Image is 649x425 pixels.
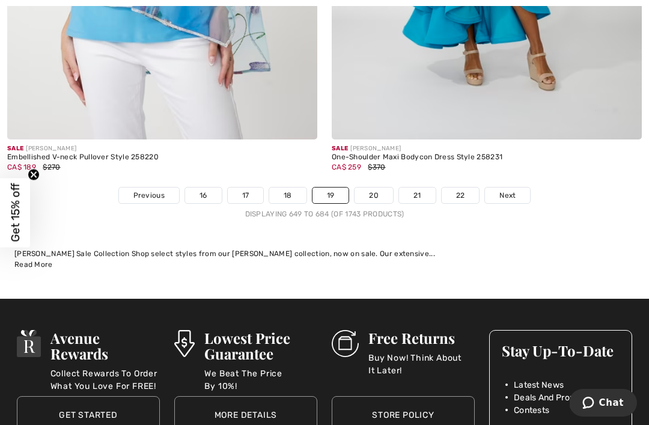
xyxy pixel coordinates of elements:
[133,190,165,201] span: Previous
[14,248,635,259] div: [PERSON_NAME] Sale Collection Shop select styles from our [PERSON_NAME] collection, now on sale. ...
[185,188,222,203] a: 16
[119,188,179,203] a: Previous
[485,188,530,203] a: Next
[50,367,160,391] p: Collect Rewards To Order What You Love For FREE!
[10,282,84,418] iframe: Small video preview of a live video
[332,144,642,153] div: [PERSON_NAME]
[50,330,160,361] h3: Avenue Rewards
[204,367,317,391] p: We Beat The Price By 10%!
[368,330,475,346] h3: Free Returns
[14,260,53,269] span: Read More
[502,343,620,358] h3: Stay Up-To-Date
[269,188,306,203] a: 18
[8,183,22,242] span: Get 15% off
[204,330,317,361] h3: Lowest Price Guarantee
[442,188,480,203] a: 22
[514,379,564,391] span: Latest News
[174,330,195,357] img: Lowest Price Guarantee
[7,163,36,171] span: CA$ 189
[399,188,436,203] a: 21
[228,188,264,203] a: 17
[7,145,23,152] span: Sale
[368,352,475,376] p: Buy Now! Think About It Later!
[368,163,385,171] span: $370
[355,188,393,203] a: 20
[28,168,40,180] button: Close teaser
[332,330,359,357] img: Free Returns
[7,144,317,153] div: [PERSON_NAME]
[332,153,642,162] div: One-Shoulder Maxi Bodycon Dress Style 258231
[7,153,317,162] div: Embellished V-neck Pullover Style 258220
[312,188,349,203] a: 19
[332,145,348,152] span: Sale
[514,391,602,404] span: Deals And Promotions
[570,389,637,419] iframe: Opens a widget where you can chat to one of our agents
[499,190,516,201] span: Next
[332,163,361,171] span: CA$ 259
[43,163,60,171] span: $270
[514,404,549,417] span: Contests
